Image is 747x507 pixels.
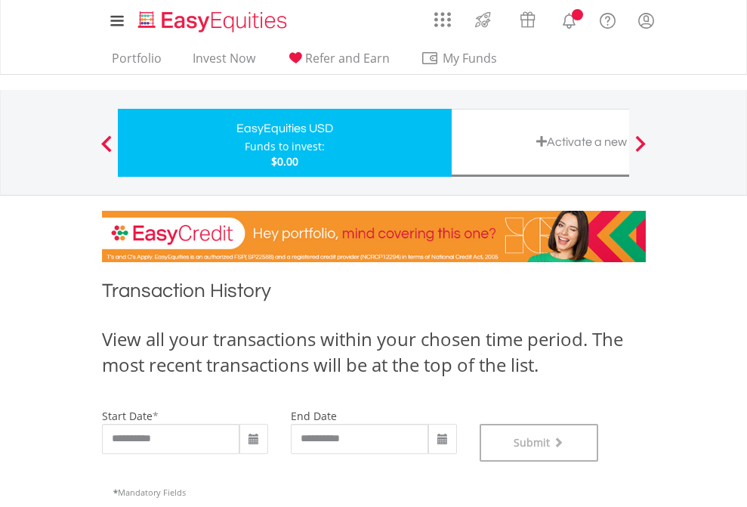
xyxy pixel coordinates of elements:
[127,118,443,139] div: EasyEquities USD
[102,326,646,379] div: View all your transactions within your chosen time period. The most recent transactions will be a...
[515,8,540,32] img: vouchers-v2.svg
[291,409,337,423] label: end date
[434,11,451,28] img: grid-menu-icon.svg
[102,277,646,311] h1: Transaction History
[132,4,293,34] a: Home page
[421,48,520,68] span: My Funds
[424,4,461,28] a: AppsGrid
[102,409,153,423] label: start date
[480,424,599,462] button: Submit
[187,51,261,74] a: Invest Now
[625,143,656,158] button: Next
[505,4,550,32] a: Vouchers
[135,9,293,34] img: EasyEquities_Logo.png
[245,139,325,154] div: Funds to invest:
[550,4,588,34] a: Notifications
[271,154,298,168] span: $0.00
[588,4,627,34] a: FAQ's and Support
[471,8,495,32] img: thrive-v2.svg
[627,4,665,37] a: My Profile
[91,143,122,158] button: Previous
[102,211,646,262] img: EasyCredit Promotion Banner
[106,51,168,74] a: Portfolio
[305,50,390,66] span: Refer and Earn
[113,487,186,498] span: Mandatory Fields
[280,51,396,74] a: Refer and Earn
